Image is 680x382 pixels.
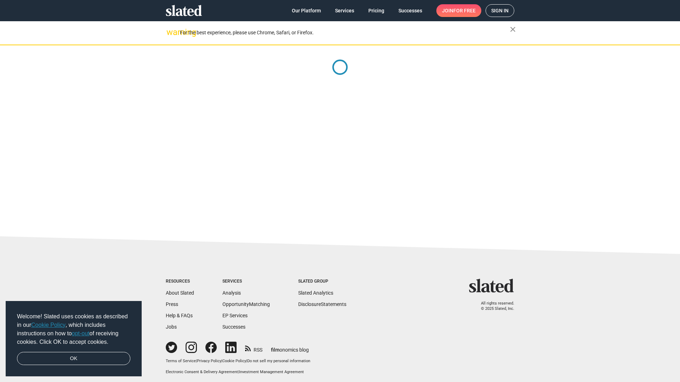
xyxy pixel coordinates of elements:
[6,301,142,377] div: cookieconsent
[509,25,517,34] mat-icon: close
[222,359,246,363] a: Cookie Policy
[246,359,247,363] span: |
[486,4,514,17] a: Sign in
[298,301,346,307] a: DisclosureStatements
[298,290,333,296] a: Slated Analytics
[222,313,248,318] a: EP Services
[239,370,304,374] a: Investment Management Agreement
[271,347,279,353] span: film
[298,279,346,284] div: Slated Group
[196,359,197,363] span: |
[166,28,175,36] mat-icon: warning
[222,301,270,307] a: OpportunityMatching
[474,301,514,311] p: All rights reserved. © 2025 Slated, Inc.
[166,290,194,296] a: About Slated
[363,4,390,17] a: Pricing
[166,313,193,318] a: Help & FAQs
[271,341,309,353] a: filmonomics blog
[436,4,481,17] a: Joinfor free
[245,342,262,353] a: RSS
[166,279,194,284] div: Resources
[329,4,360,17] a: Services
[247,359,310,364] button: Do not sell my personal information
[335,4,354,17] span: Services
[166,301,178,307] a: Press
[222,324,245,330] a: Successes
[221,359,222,363] span: |
[17,312,130,346] span: Welcome! Slated uses cookies as described in our , which includes instructions on how to of recei...
[222,279,270,284] div: Services
[166,359,196,363] a: Terms of Service
[17,352,130,365] a: dismiss cookie message
[286,4,327,17] a: Our Platform
[166,324,177,330] a: Jobs
[453,4,476,17] span: for free
[72,330,90,336] a: opt-out
[197,359,221,363] a: Privacy Policy
[180,28,510,37] div: For the best experience, please use Chrome, Safari, or Firefox.
[442,4,476,17] span: Join
[292,4,321,17] span: Our Platform
[31,322,66,328] a: Cookie Policy
[238,370,239,374] span: |
[368,4,384,17] span: Pricing
[393,4,428,17] a: Successes
[491,5,509,17] span: Sign in
[166,370,238,374] a: Electronic Consent & Delivery Agreement
[222,290,241,296] a: Analysis
[398,4,422,17] span: Successes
